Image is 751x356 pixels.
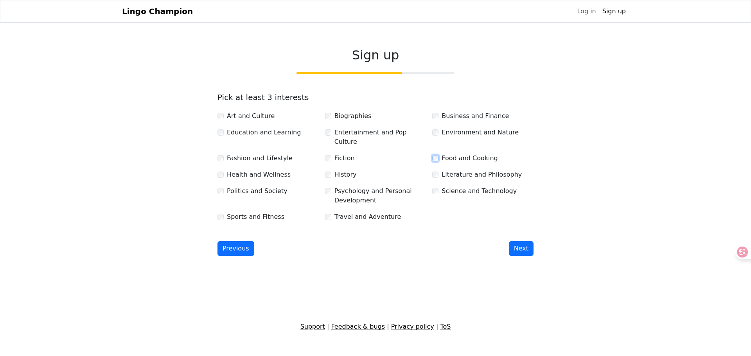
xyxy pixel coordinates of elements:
label: Health and Wellness [227,170,291,179]
label: Psychology and Personal Development [334,186,426,205]
button: Next [509,241,534,256]
label: Pick at least 3 interests [217,93,309,102]
a: ToS [440,323,451,330]
a: Log in [574,4,599,19]
label: Literature and Philosophy [442,170,522,179]
label: Art and Culture [227,111,275,121]
label: Travel and Adventure [334,212,401,222]
label: Education and Learning [227,128,301,137]
label: Fiction [334,154,355,163]
label: Science and Technology [442,186,517,196]
label: Business and Finance [442,111,509,121]
a: Lingo Champion [122,4,193,19]
h2: Sign up [217,48,534,63]
label: Environment and Nature [442,128,519,137]
button: Previous [217,241,254,256]
a: Sign up [599,4,629,19]
a: Support [300,323,325,330]
label: History [334,170,357,179]
label: Politics and Society [227,186,287,196]
a: Privacy policy [391,323,434,330]
a: Feedback & bugs [331,323,385,330]
label: Fashion and Lifestyle [227,154,293,163]
label: Food and Cooking [442,154,498,163]
div: | | | [117,322,634,331]
label: Biographies [334,111,372,121]
label: Sports and Fitness [227,212,284,222]
label: Entertainment and Pop Culture [334,128,426,147]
